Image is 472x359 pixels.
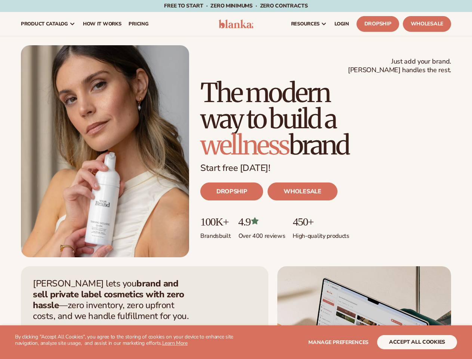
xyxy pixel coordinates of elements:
span: resources [291,21,320,27]
img: Blanka hero private label beauty Female holding tanning mousse [21,45,189,257]
a: Dropship [357,16,399,32]
a: WHOLESALE [268,182,337,200]
p: 450+ [293,215,349,228]
p: 100K+ [200,215,231,228]
p: By clicking "Accept All Cookies", you agree to the storing of cookies on your device to enhance s... [15,334,236,347]
a: resources [287,12,331,36]
button: Manage preferences [308,335,368,349]
span: LOGIN [334,21,349,27]
span: product catalog [21,21,68,27]
span: How It Works [83,21,121,27]
span: Manage preferences [308,339,368,346]
a: Wholesale [403,16,451,32]
a: How It Works [79,12,125,36]
img: logo [219,19,254,28]
p: Brands built [200,228,231,240]
a: LOGIN [331,12,353,36]
a: DROPSHIP [200,182,263,200]
a: Learn More [162,340,188,347]
button: accept all cookies [377,335,457,349]
p: 4.9 [238,215,286,228]
p: Over 400 reviews [238,228,286,240]
span: Free to start · ZERO minimums · ZERO contracts [164,2,308,9]
a: product catalog [17,12,79,36]
p: High-quality products [293,228,349,240]
span: wellness [200,129,289,162]
strong: brand and sell private label cosmetics with zero hassle [33,277,184,311]
a: pricing [125,12,152,36]
p: Start free [DATE]! [200,163,451,174]
span: pricing [129,21,148,27]
p: [PERSON_NAME] lets you —zero inventory, zero upfront costs, and we handle fulfillment for you. [33,278,194,321]
span: Just add your brand. [PERSON_NAME] handles the rest. [348,57,451,75]
h1: The modern way to build a brand [200,80,451,158]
